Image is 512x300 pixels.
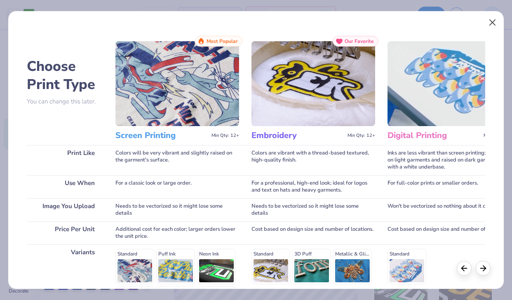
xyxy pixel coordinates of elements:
div: For a professional, high-end look; ideal for logos and text on hats and heavy garments. [251,175,375,198]
div: Cost based on design size and number of locations. [251,221,375,244]
div: Print Like [27,145,103,175]
div: Colors will be very vibrant and slightly raised on the garment's surface. [115,145,239,175]
img: Digital Printing [388,41,511,126]
div: Inks are less vibrant than screen printing; smooth on light garments and raised on dark garments ... [388,145,511,175]
div: Needs to be vectorized so it might lose some details [251,198,375,221]
h2: Choose Print Type [27,57,103,94]
h3: Embroidery [251,130,344,141]
div: For full-color prints or smaller orders. [388,175,511,198]
span: Our Favorite [345,38,374,44]
div: Use When [27,175,103,198]
span: Min Qty: 12+ [484,133,511,138]
div: Cost based on design size and number of locations. [388,221,511,244]
div: Image You Upload [27,198,103,221]
div: Colors are vibrant with a thread-based textured, high-quality finish. [251,145,375,175]
div: Additional cost for each color; larger orders lower the unit price. [115,221,239,244]
span: Min Qty: 12+ [348,133,375,138]
p: You can change this later. [27,98,103,105]
div: Price Per Unit [27,221,103,244]
h3: Screen Printing [115,130,208,141]
button: Close [485,15,500,30]
img: Embroidery [251,41,375,126]
span: Min Qty: 12+ [211,133,239,138]
img: Screen Printing [115,41,239,126]
h3: Digital Printing [388,130,480,141]
div: Needs to be vectorized so it might lose some details [115,198,239,221]
span: Most Popular [207,38,238,44]
div: For a classic look or large order. [115,175,239,198]
div: Won't be vectorized so nothing about it changes [388,198,511,221]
